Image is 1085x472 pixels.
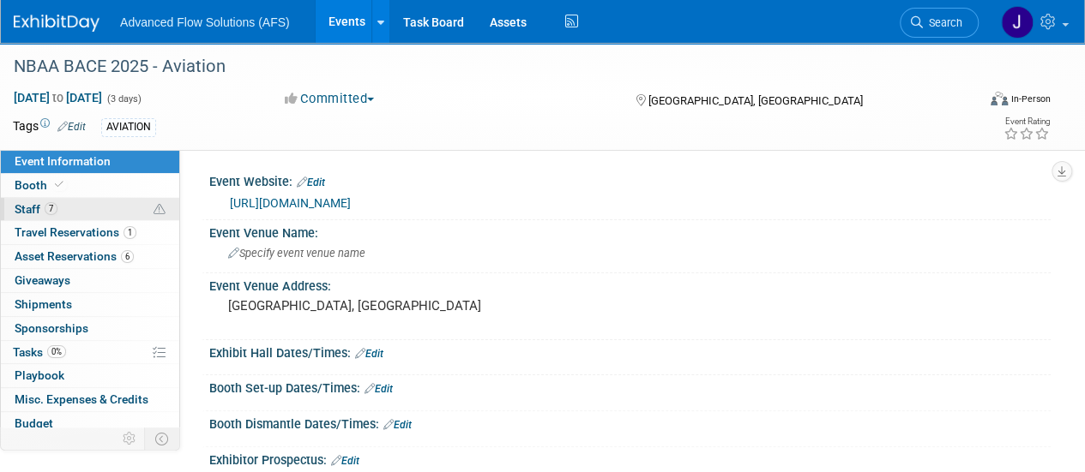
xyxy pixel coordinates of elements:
span: Asset Reservations [15,249,134,263]
div: NBAA BACE 2025 - Aviation [8,51,962,82]
div: Event Website: [209,169,1051,191]
span: Potential Scheduling Conflict -- at least one attendee is tagged in another overlapping event. [154,202,166,218]
span: 7 [45,202,57,215]
span: Advanced Flow Solutions (AFS) [120,15,290,29]
span: Playbook [15,368,64,382]
div: AVIATION [101,118,156,136]
div: Event Venue Address: [209,273,1051,295]
button: Committed [279,90,381,108]
td: Personalize Event Tab Strip [115,427,145,450]
span: Staff [15,202,57,216]
a: Edit [331,455,359,467]
img: Jeffrey Hageman [1001,6,1034,39]
div: In-Person [1010,93,1051,105]
a: Shipments [1,293,179,316]
img: ExhibitDay [14,15,99,32]
span: Budget [15,416,53,430]
a: Event Information [1,150,179,173]
span: [GEOGRAPHIC_DATA], [GEOGRAPHIC_DATA] [648,94,862,107]
div: Booth Set-up Dates/Times: [209,375,1051,397]
div: Exhibitor Prospectus: [209,447,1051,469]
span: 1 [124,226,136,239]
i: Booth reservation complete [55,180,63,189]
div: Booth Dismantle Dates/Times: [209,411,1051,433]
span: Tasks [13,345,66,359]
span: to [50,91,66,105]
span: Event Information [15,154,111,168]
span: [DATE] [DATE] [13,90,103,105]
a: Sponsorships [1,317,179,340]
div: Event Rating [1004,117,1050,126]
span: 0% [47,345,66,358]
div: Event Format [899,89,1051,115]
span: Sponsorships [15,321,88,335]
a: Playbook [1,364,179,387]
a: Giveaways [1,269,179,292]
span: Specify event venue name [228,247,365,260]
span: Giveaways [15,273,70,287]
div: Exhibit Hall Dates/Times: [209,340,1051,362]
a: Edit [383,419,412,431]
span: Misc. Expenses & Credits [15,392,148,406]
td: Tags [13,117,86,137]
div: Event Venue Name: [209,220,1051,242]
a: Edit [355,348,383,360]
a: Booth [1,174,179,197]
a: Search [900,8,979,38]
a: Travel Reservations1 [1,221,179,244]
a: Edit [297,176,325,188]
a: Edit [57,121,86,133]
span: Travel Reservations [15,225,136,239]
a: Misc. Expenses & Credits [1,388,179,411]
span: Booth [15,178,67,192]
span: 6 [121,250,134,263]
a: Edit [365,383,393,395]
span: (3 days) [105,93,142,105]
a: Asset Reservations6 [1,245,179,268]
a: Budget [1,412,179,435]
span: Shipments [15,297,72,311]
a: Staff7 [1,198,179,221]
pre: [GEOGRAPHIC_DATA], [GEOGRAPHIC_DATA] [228,298,541,314]
a: Tasks0% [1,341,179,364]
a: [URL][DOMAIN_NAME] [230,196,351,210]
img: Format-Inperson.png [991,92,1008,105]
span: Search [923,16,962,29]
td: Toggle Event Tabs [145,427,180,450]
